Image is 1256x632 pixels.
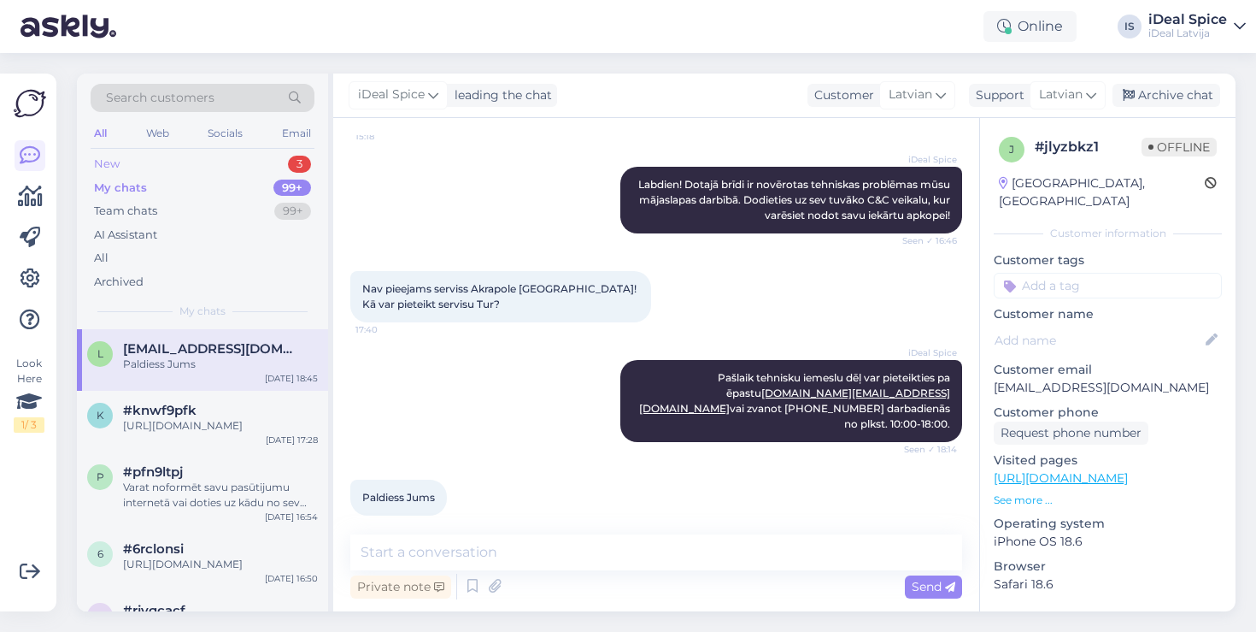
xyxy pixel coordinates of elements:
div: Private note [350,576,451,599]
div: [URL][DOMAIN_NAME] [123,418,318,434]
p: Customer email [994,361,1222,379]
span: Send [912,579,955,594]
p: Customer tags [994,251,1222,269]
div: 99+ [274,203,311,220]
div: [URL][DOMAIN_NAME] [123,557,318,572]
span: #pfn9ltpj [123,464,183,480]
div: Web [143,122,173,145]
div: All [94,250,109,267]
div: Extra [994,611,1222,626]
p: See more ... [994,493,1222,508]
p: Safari 18.6 [994,576,1222,594]
div: Varat noformēt savu pasūtijumu internetā vai doties uz kādu no sev tuvākajiem C&C veikaliem, kur ... [123,480,318,511]
div: [DATE] 16:54 [265,511,318,523]
span: iDeal Spice [358,86,425,104]
div: My chats [94,180,147,197]
a: [URL][DOMAIN_NAME] [994,470,1128,486]
a: iDeal SpiceiDeal Latvija [1148,13,1246,40]
div: Paldiess Jums [123,357,318,372]
span: #6rclonsi [123,541,184,557]
p: Customer phone [994,404,1222,422]
p: Visited pages [994,452,1222,470]
input: Add name [995,331,1202,350]
div: Online [983,11,1077,42]
div: Customer [807,86,874,104]
span: l [97,347,103,360]
p: Customer name [994,305,1222,323]
div: IS [1118,15,1142,38]
span: j [1009,143,1014,156]
div: # jlyzbkz1 [1035,137,1142,157]
div: Support [969,86,1024,104]
div: [DATE] 17:28 [266,434,318,446]
span: Labdien! Dotajā brīdi ir novērotas tehniskas problēmas mūsu mājaslapas darbībā. Dodieties uz sev ... [638,178,953,221]
span: k [97,409,104,422]
div: [GEOGRAPHIC_DATA], [GEOGRAPHIC_DATA] [999,174,1205,210]
div: iDeal Latvija [1148,27,1227,40]
div: Email [279,122,314,145]
span: Search customers [106,89,214,107]
span: My chats [179,304,226,319]
span: Paldiess Jums [362,491,435,504]
p: Browser [994,558,1222,576]
p: iPhone OS 18.6 [994,533,1222,551]
a: [DOMAIN_NAME][EMAIL_ADDRESS][DOMAIN_NAME] [639,387,950,415]
div: leading the chat [448,86,552,104]
span: 6 [97,547,103,560]
div: [DATE] 16:50 [265,572,318,585]
span: #knwf9pfk [123,403,197,418]
span: p [97,470,104,483]
span: #rjvqcacf [123,603,185,618]
div: 99+ [273,180,311,197]
span: iDeal Spice [893,153,957,166]
span: 17:40 [355,323,420,336]
span: iDeal Spice [893,346,957,359]
span: 15:18 [355,130,420,143]
span: Seen ✓ 16:46 [893,234,957,247]
div: 3 [288,156,311,173]
div: Look Here [14,356,44,433]
p: [EMAIL_ADDRESS][DOMAIN_NAME] [994,379,1222,397]
div: AI Assistant [94,227,157,244]
input: Add a tag [994,273,1222,298]
div: Team chats [94,203,157,220]
span: r [97,609,104,622]
div: New [94,156,120,173]
div: Customer information [994,226,1222,241]
span: Seen ✓ 18:14 [893,443,957,456]
div: Request phone number [994,422,1148,445]
div: iDeal Spice [1148,13,1227,27]
div: Archive chat [1112,84,1220,107]
div: Socials [204,122,246,145]
span: 18:45 [355,517,420,529]
span: lienegr@icloud.com [123,341,301,357]
div: [DATE] 18:45 [265,372,318,385]
div: All [91,122,110,145]
div: 1 / 3 [14,417,44,433]
div: Archived [94,274,144,291]
p: Operating system [994,515,1222,533]
span: Pašlaik tehnisku iemeslu dēļ var pieteikties pa ēpastu vai zvanot [PHONE_NUMBER] darbadienās no p... [639,371,953,430]
span: Nav pieejams serviss Akrapole [GEOGRAPHIC_DATA]! Kā var pieteikt servisu Tur? [362,282,639,310]
span: Latvian [889,86,932,104]
img: Askly Logo [14,87,46,120]
span: Latvian [1039,86,1083,104]
span: Offline [1142,138,1217,157]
